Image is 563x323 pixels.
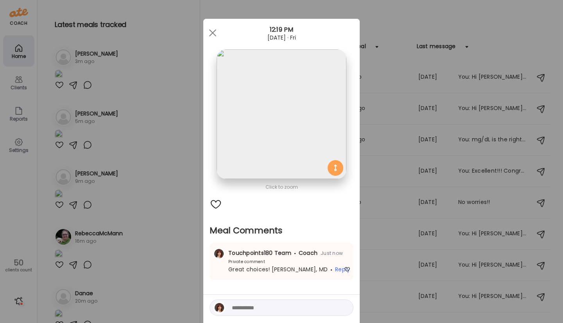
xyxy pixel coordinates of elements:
[213,259,265,265] div: Private comment
[317,250,343,256] span: Just now
[214,302,225,313] img: avatars%2FVgMyOcVd4Yg9hlzjorsLrseI4Hn1
[228,265,328,273] span: Great choices! [PERSON_NAME], MD
[203,25,360,34] div: 12:19 PM
[228,249,317,257] span: Touchpoints180 Team Coach
[203,34,360,41] div: [DATE] · Fri
[213,248,224,259] img: avatars%2FVgMyOcVd4Yg9hlzjorsLrseI4Hn1
[217,49,346,179] img: images%2FdbnMi4DeBmWUwPLe6ohCz2nRMej2%2FLZT6cVgjtzSpw8IvIj50%2FE4BrGmPcZTOB2jx14k4K_1080
[210,182,353,192] div: Click to zoom
[210,225,353,236] h2: Meal Comments
[335,265,350,273] span: Reply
